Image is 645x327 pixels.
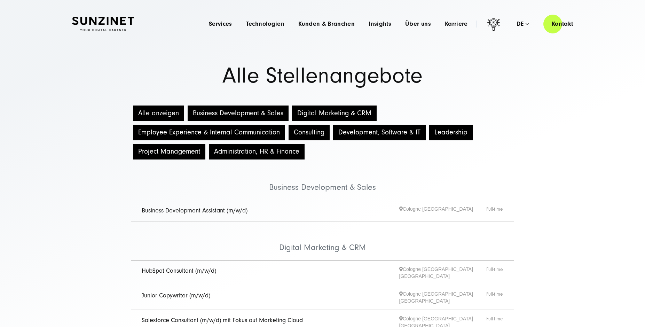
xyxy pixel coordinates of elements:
a: Technologien [246,21,284,28]
button: Project Management [133,144,205,159]
a: Karriere [445,21,468,28]
a: Kontakt [543,14,582,34]
span: Full-time [486,266,504,280]
div: de [517,21,529,28]
button: Alle anzeigen [133,106,184,121]
img: SUNZINET Full Service Digital Agentur [72,17,134,31]
button: Administration, HR & Finance [209,144,305,159]
a: Salesforce Consultant (m/w/d) mit Fokus auf Marketing Cloud [142,317,303,324]
button: Business Development & Sales [188,106,289,121]
span: Full-time [486,290,504,304]
span: Cologne [GEOGRAPHIC_DATA] [GEOGRAPHIC_DATA] [399,290,486,304]
button: Leadership [429,125,473,140]
a: Services [209,21,232,28]
a: Über uns [405,21,431,28]
span: Cologne [GEOGRAPHIC_DATA] [GEOGRAPHIC_DATA] [399,266,486,280]
span: Full-time [486,205,504,216]
span: Cologne [GEOGRAPHIC_DATA] [399,205,486,216]
a: Junior Copywriter (m/w/d) [142,292,210,299]
a: Kunden & Branchen [298,21,355,28]
a: Insights [369,21,391,28]
button: Employee Experience & Internal Communication [133,125,285,140]
button: Development, Software & IT [333,125,426,140]
button: Digital Marketing & CRM [292,106,377,121]
button: Consulting [289,125,330,140]
h1: Alle Stellenangebote [72,65,573,86]
li: Business Development & Sales [131,161,514,200]
a: HubSpot Consultant (m/w/d) [142,267,216,274]
a: Business Development Assistant (m/w/d) [142,207,247,214]
li: Digital Marketing & CRM [131,221,514,260]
